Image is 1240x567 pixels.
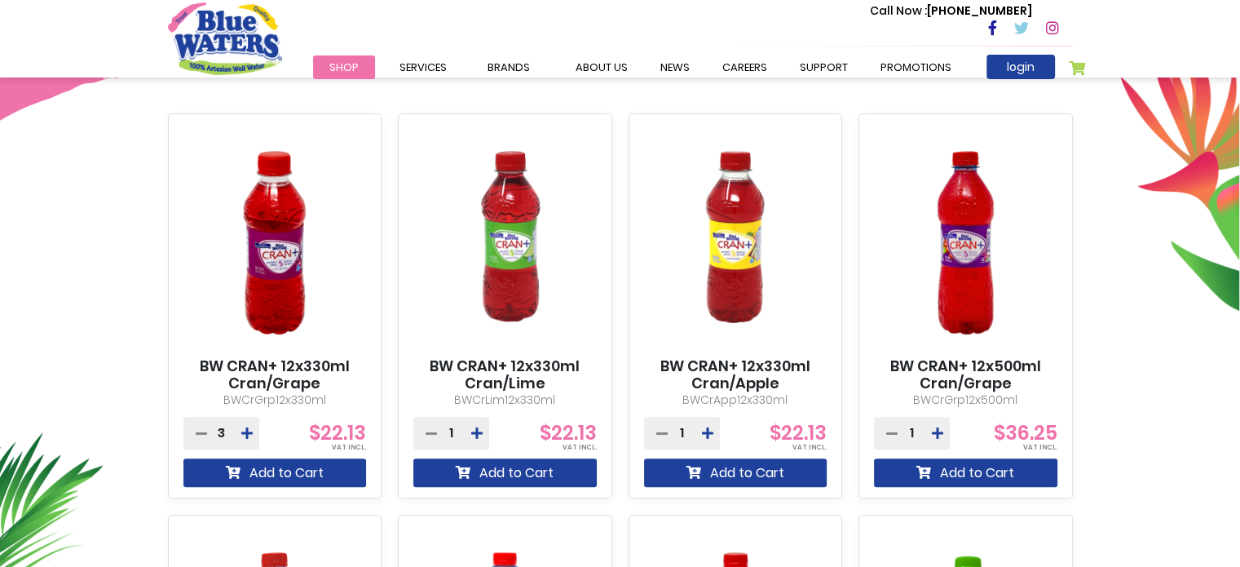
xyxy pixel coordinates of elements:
button: Add to Cart [874,458,1057,487]
a: about us [559,55,644,79]
button: Add to Cart [644,458,827,487]
span: Services [399,60,447,75]
a: BW CRAN+ 12x330ml Cran/Grape [183,357,367,392]
a: BW CRAN+ 12x500ml Cran/Grape [874,357,1057,392]
a: store logo [168,2,282,74]
a: support [783,55,864,79]
img: BW CRAN+ 12x330ml Cran/Lime [413,128,597,357]
a: BW CRAN+ 12x330ml Cran/Apple [644,357,827,392]
a: Promotions [864,55,968,79]
p: [PHONE_NUMBER] [870,2,1032,20]
span: Shop [329,60,359,75]
button: Add to Cart [413,458,597,487]
p: BWCrLim12x330ml [413,392,597,409]
p: BWCrApp12x330ml [644,392,827,409]
span: $22.13 [770,419,827,446]
span: Brands [488,60,530,75]
img: BW CRAN+ 12x330ml Cran/Apple [644,128,827,357]
span: $22.13 [540,419,597,446]
a: login [986,55,1055,79]
p: BWCrGrp12x330ml [183,392,367,409]
img: BW CRAN+ 12x500ml Cran/Grape [874,128,1057,357]
p: BWCrGrp12x500ml [874,392,1057,409]
span: $36.25 [994,419,1057,446]
a: careers [706,55,783,79]
img: BW CRAN+ 12x330ml Cran/Grape [183,128,367,357]
button: Add to Cart [183,458,367,487]
a: News [644,55,706,79]
span: Call Now : [870,2,927,19]
a: BW CRAN+ 12x330ml Cran/Lime [413,357,597,392]
span: $22.13 [309,419,366,446]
